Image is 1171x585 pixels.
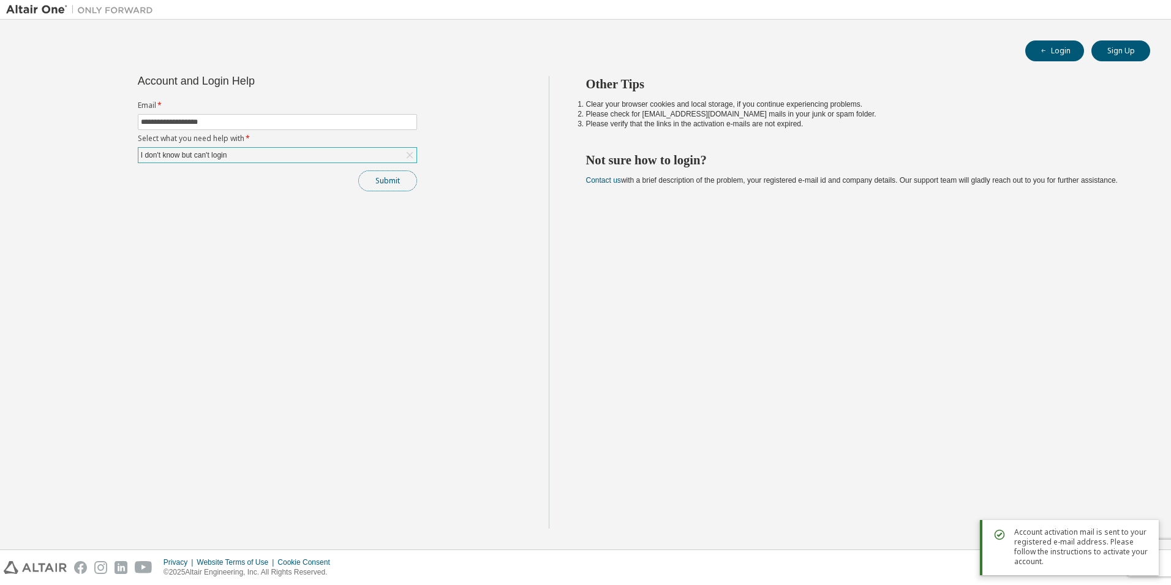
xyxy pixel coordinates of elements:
div: Website Terms of Use [197,557,277,567]
span: Account activation mail is sent to your registered e-mail address. Please follow the instructions... [1014,527,1149,567]
button: Login [1025,40,1084,61]
img: youtube.svg [135,561,152,574]
img: Altair One [6,4,159,16]
div: I don't know but can't login [139,148,229,162]
a: Contact us [586,176,621,185]
img: altair_logo.svg [4,561,67,574]
h2: Not sure how to login? [586,152,1129,168]
li: Please check for [EMAIL_ADDRESS][DOMAIN_NAME] mails in your junk or spam folder. [586,109,1129,119]
div: Account and Login Help [138,76,361,86]
h2: Other Tips [586,76,1129,92]
li: Please verify that the links in the activation e-mails are not expired. [586,119,1129,129]
span: with a brief description of the problem, your registered e-mail id and company details. Our suppo... [586,176,1118,185]
p: © 2025 Altair Engineering, Inc. All Rights Reserved. [164,567,337,578]
img: instagram.svg [94,561,107,574]
img: linkedin.svg [115,561,127,574]
label: Email [138,101,417,110]
img: facebook.svg [74,561,87,574]
li: Clear your browser cookies and local storage, if you continue experiencing problems. [586,99,1129,109]
label: Select what you need help with [138,134,417,143]
div: Cookie Consent [277,557,337,567]
button: Sign Up [1091,40,1150,61]
button: Submit [358,170,417,191]
div: I don't know but can't login [138,148,416,162]
div: Privacy [164,557,197,567]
